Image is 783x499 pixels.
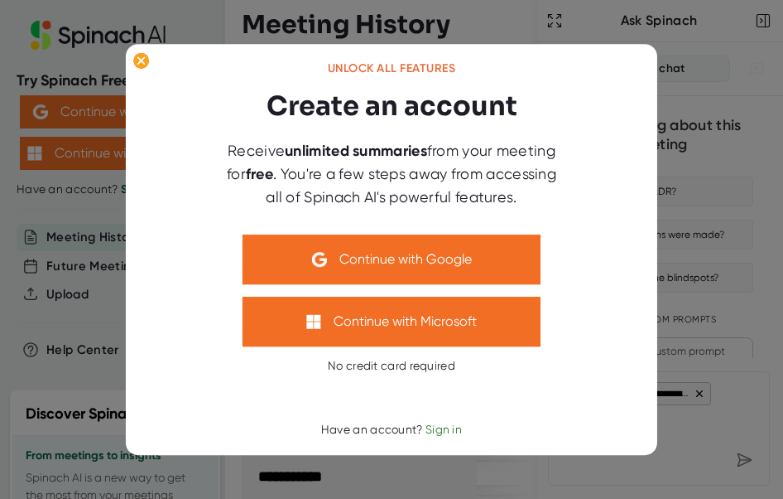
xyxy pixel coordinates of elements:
b: unlimited summaries [285,142,427,160]
button: Continue with Google [243,235,540,284]
button: Continue with Microsoft [243,297,540,346]
div: No credit card required [328,359,455,374]
div: Have an account? [321,423,462,438]
h3: Create an account [267,86,517,126]
div: Receive from your meeting for . You're a few steps away from accessing all of Spinach AI's powerf... [218,139,565,208]
b: free [246,165,273,183]
span: Sign in [425,423,462,436]
img: Aehbyd4JwY73AAAAAElFTkSuQmCC [312,252,327,267]
div: Unlock all features [328,61,456,76]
